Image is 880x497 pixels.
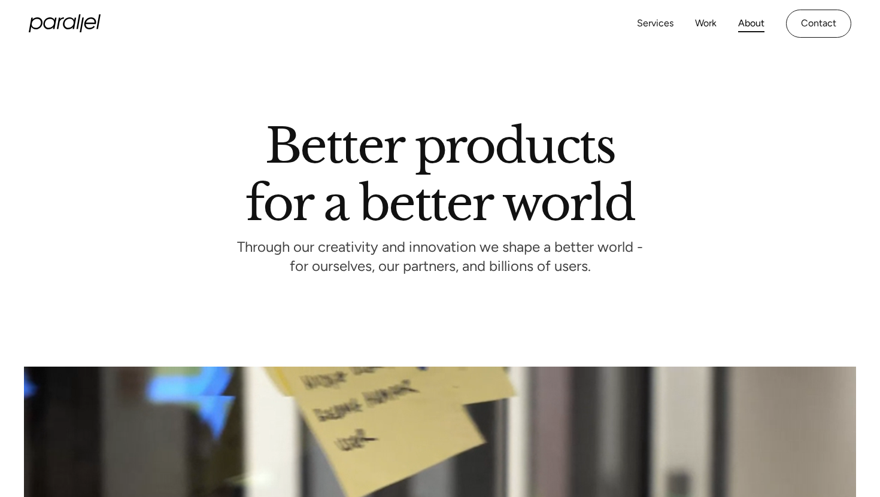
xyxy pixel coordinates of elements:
p: Through our creativity and innovation we shape a better world - for ourselves, our partners, and ... [237,242,643,275]
a: Services [637,15,673,32]
a: Work [695,15,717,32]
a: Contact [786,10,851,38]
a: home [29,14,101,32]
h1: Better products for a better world [245,129,634,221]
a: About [738,15,764,32]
